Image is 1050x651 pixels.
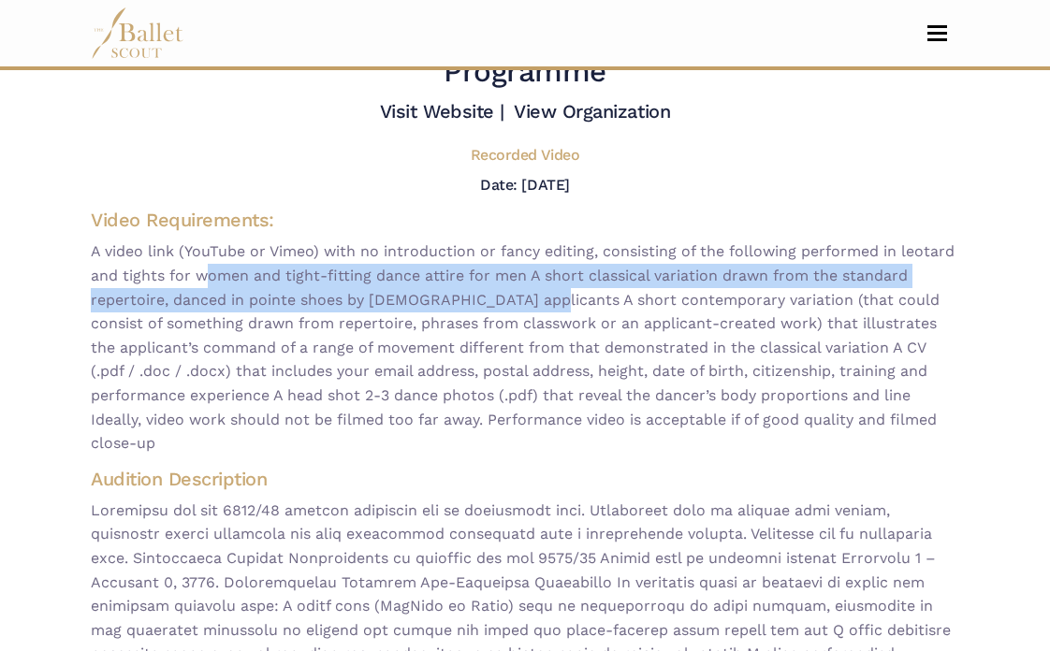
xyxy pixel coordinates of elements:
[480,176,569,194] h5: Date: [DATE]
[380,100,504,123] a: Visit Website |
[91,239,959,455] span: A video link (YouTube or Vimeo) with no introduction or fancy editing, consisting of the followin...
[471,146,579,166] h5: Recorded Video
[91,209,274,231] span: Video Requirements:
[915,24,959,42] button: Toggle navigation
[91,467,959,491] h4: Audition Description
[514,100,670,123] a: View Organization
